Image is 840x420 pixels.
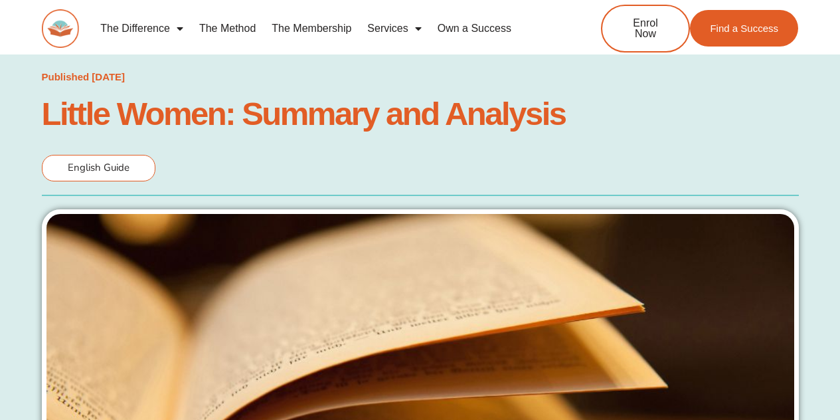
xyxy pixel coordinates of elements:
nav: Menu [92,13,557,44]
a: Published [DATE] [42,68,126,86]
span: English Guide [68,161,129,174]
h1: Little Women: Summary and Analysis [42,99,799,128]
time: [DATE] [92,71,125,82]
span: Find a Success [710,23,778,33]
span: Enrol Now [622,18,669,39]
a: Own a Success [430,13,519,44]
a: The Membership [264,13,359,44]
a: Services [359,13,429,44]
a: Find a Success [690,10,798,47]
a: Enrol Now [601,5,690,52]
span: Published [42,71,90,82]
iframe: Chat Widget [774,356,840,420]
a: The Method [191,13,264,44]
a: The Difference [92,13,191,44]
